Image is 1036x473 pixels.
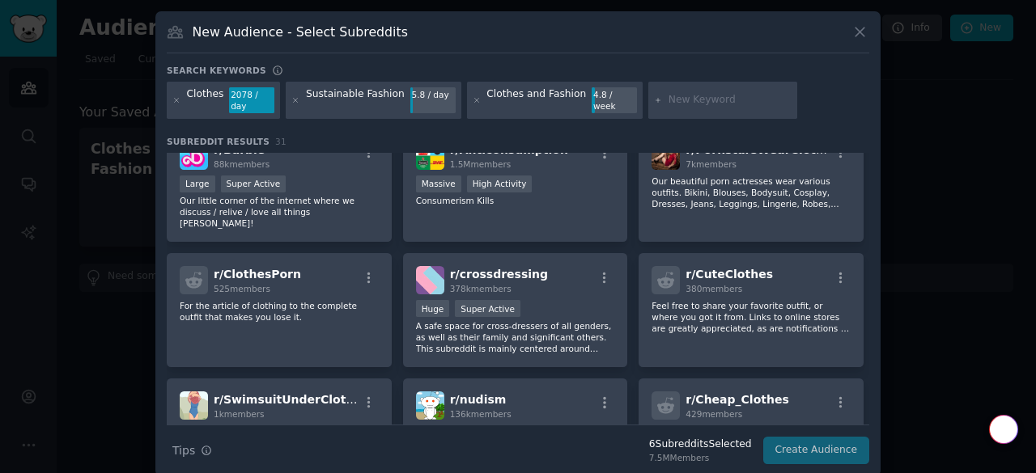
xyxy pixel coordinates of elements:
[686,393,788,406] span: r/ Cheap_Clothes
[450,284,512,294] span: 378k members
[649,452,752,463] div: 7.5M Members
[669,93,792,108] input: New Keyword
[180,391,208,420] img: SwimsuitUnderClothes
[275,137,287,146] span: 31
[416,320,615,354] p: A safe space for cross-dressers of all genders, as well as their family and significant others. T...
[686,284,742,294] span: 380 members
[450,143,568,156] span: r/ Anticonsumption
[416,266,444,294] img: crossdressing
[167,437,218,465] button: Tips
[221,175,287,192] div: Super Active
[686,409,742,419] span: 429 members
[410,87,456,102] div: 5.8 / day
[180,141,208,170] img: Barbie
[180,175,215,192] div: Large
[214,284,270,294] span: 525 members
[180,300,379,323] p: For the article of clothing to the complete outfit that makes you lose it.
[416,300,450,317] div: Huge
[214,143,265,156] span: r/ Barbie
[180,195,379,229] p: Our little corner of the internet where we discuss / relive / love all things [PERSON_NAME]!
[214,409,265,419] span: 1k members
[214,268,301,281] span: r/ ClothesPorn
[486,87,586,113] div: Clothes and Fashion
[167,65,266,76] h3: Search keywords
[214,393,368,406] span: r/ SwimsuitUnderClothes
[193,23,408,40] h3: New Audience - Select Subreddits
[167,136,270,147] span: Subreddit Results
[450,409,512,419] span: 136k members
[214,159,270,169] span: 88k members
[450,393,507,406] span: r/ nudism
[652,175,851,209] p: Our beautiful porn actresses wear various outfits. Bikini, Blouses, Bodysuit, Cosplay, Dresses, J...
[229,87,274,113] div: 2078 / day
[187,87,224,113] div: Clothes
[306,87,405,113] div: Sustainable Fashion
[649,437,752,452] div: 6 Subreddit s Selected
[686,159,737,169] span: 7k members
[686,143,838,156] span: r/ PornstarsWearClothes
[592,87,637,113] div: 4.8 / week
[686,268,773,281] span: r/ CuteClothes
[652,300,851,334] p: Feel free to share your favorite outfit, or where you got it from. Links to online stores are gre...
[416,141,444,170] img: Anticonsumption
[450,159,512,169] span: 1.5M members
[455,300,520,317] div: Super Active
[416,391,444,420] img: nudism
[416,195,615,206] p: Consumerism Kills
[467,175,533,192] div: High Activity
[652,141,680,170] img: PornstarsWearClothes
[172,442,195,459] span: Tips
[416,175,461,192] div: Massive
[450,268,548,281] span: r/ crossdressing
